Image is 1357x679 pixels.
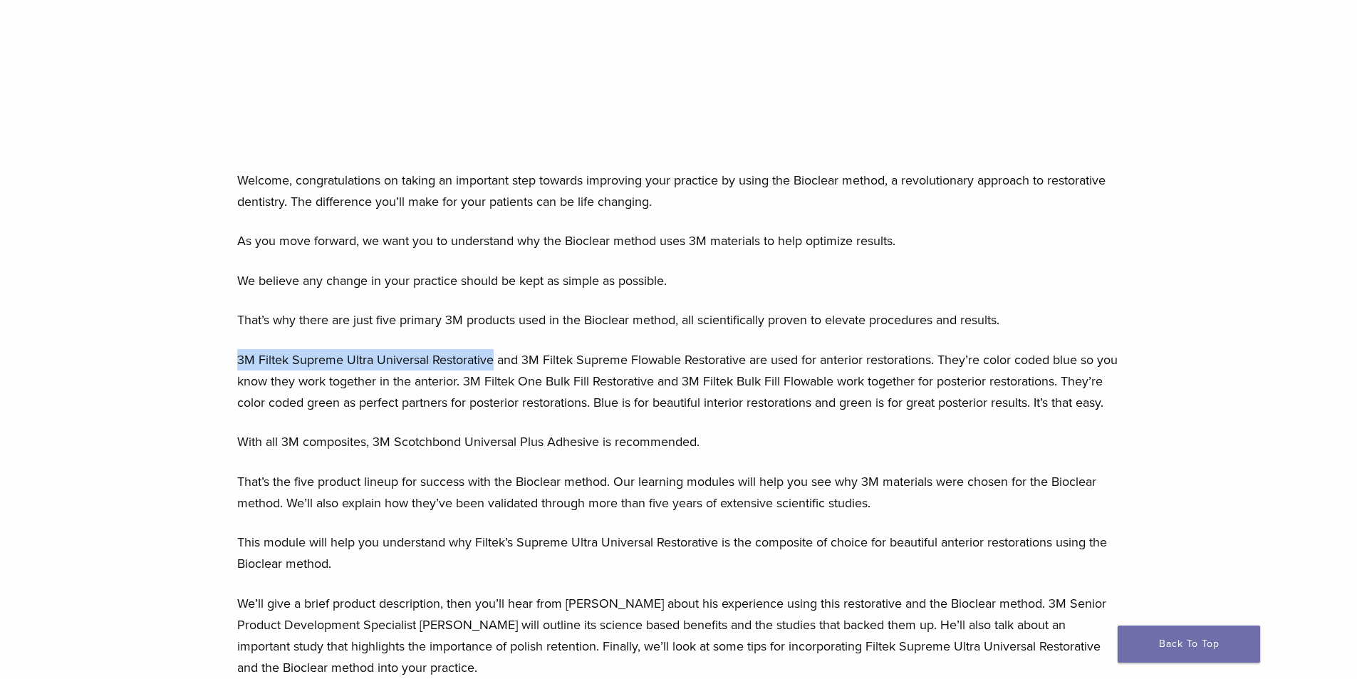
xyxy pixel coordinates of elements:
[237,431,1121,452] p: With all 3M composites, 3M Scotchbond Universal Plus Adhesive is recommended.
[237,230,1121,252] p: As you move forward, we want you to understand why the Bioclear method uses 3M materials to help ...
[237,270,1121,291] p: We believe any change in your practice should be kept as simple as possible.
[237,170,1121,212] p: Welcome, congratulations on taking an important step towards improving your practice by using the...
[237,593,1121,678] p: We’ll give a brief product description, then you’ll hear from [PERSON_NAME] about his experience ...
[237,309,1121,331] p: That’s why there are just five primary 3M products used in the Bioclear method, all scientificall...
[237,349,1121,413] p: 3M Filtek Supreme Ultra Universal Restorative and 3M Filtek Supreme Flowable Restorative are used...
[1118,626,1260,663] a: Back To Top
[237,532,1121,574] p: This module will help you understand why Filtek’s Supreme Ultra Universal Restorative is the comp...
[237,471,1121,514] p: That’s the five product lineup for success with the Bioclear method. Our learning modules will he...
